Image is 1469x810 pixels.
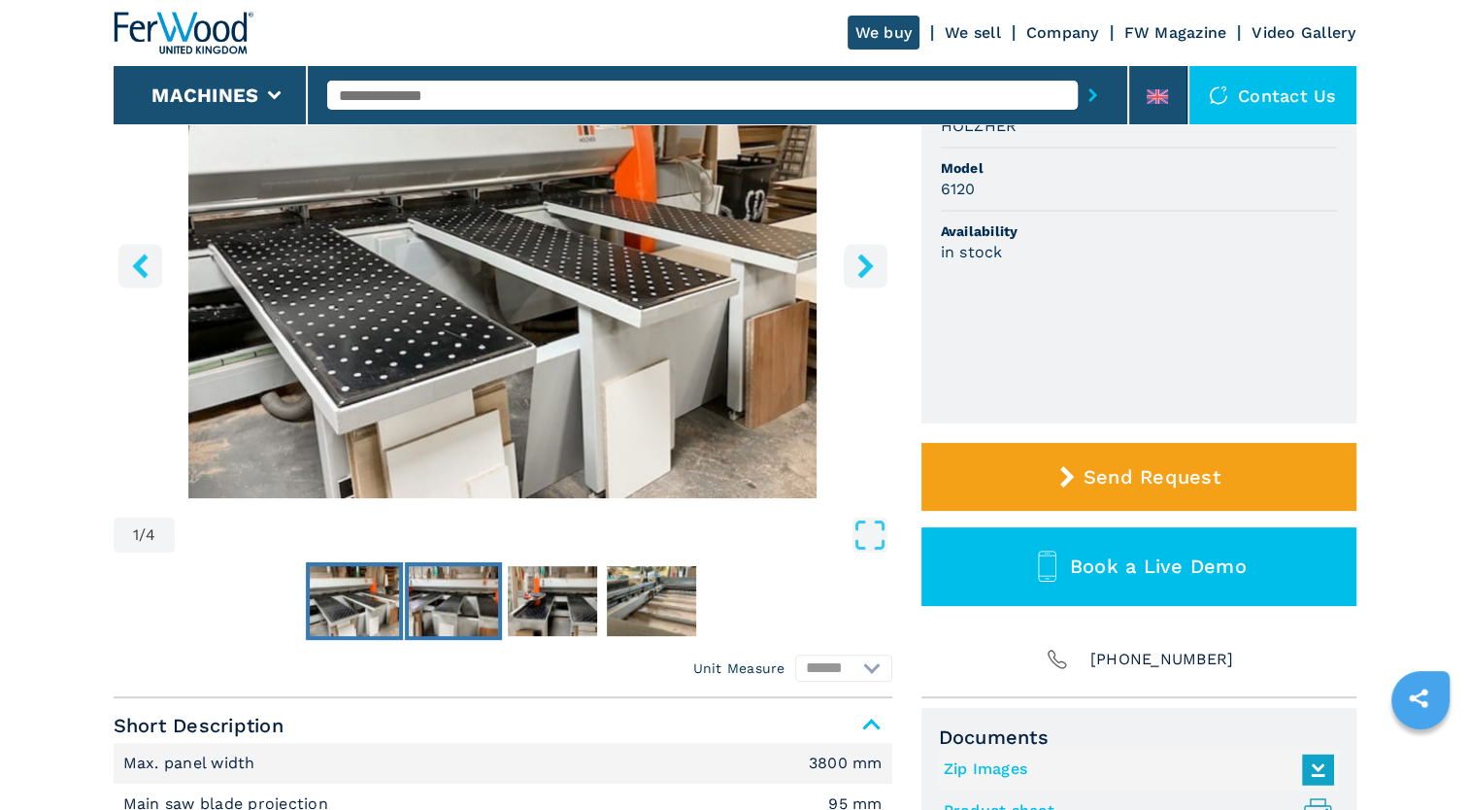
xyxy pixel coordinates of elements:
span: 1 [133,527,139,543]
span: Book a Live Demo [1070,555,1247,578]
h3: HOLZHER [941,115,1018,137]
button: Open Fullscreen [180,518,886,553]
a: We buy [848,16,920,50]
a: Company [1026,23,1099,42]
img: Contact us [1209,85,1228,105]
img: Front Loading Beam Panel Saws HOLZHER 6120 [114,27,892,498]
div: Go to Slide 1 [114,27,892,498]
img: Phone [1044,646,1071,673]
img: Ferwood [114,12,253,54]
span: Documents [939,726,1339,749]
a: FW Magazine [1124,23,1227,42]
span: Model [941,158,1337,178]
a: sharethis [1394,674,1443,723]
img: bea1ac9a5a5299313c5ecdb00f77368d [409,566,498,636]
a: We sell [945,23,1001,42]
nav: Thumbnail Navigation [114,562,892,640]
span: Availability [941,221,1337,241]
a: Zip Images [944,754,1324,786]
span: Short Description [114,708,892,743]
button: Go to Slide 3 [504,562,601,640]
img: 316fe341933ca71ee3743152f840b251 [508,566,597,636]
em: 3800 mm [809,756,883,771]
button: Send Request [921,443,1356,511]
h3: in stock [941,241,1003,263]
button: Go to Slide 4 [603,562,700,640]
div: Contact us [1189,66,1356,124]
span: / [139,527,146,543]
span: Send Request [1084,465,1220,489]
img: 95c7ea4c4eff18fee789cb15b6e59846 [607,566,696,636]
p: Max. panel width [123,753,260,774]
a: Video Gallery [1252,23,1355,42]
button: Go to Slide 2 [405,562,502,640]
span: 4 [146,527,155,543]
em: Unit Measure [693,658,785,678]
span: [PHONE_NUMBER] [1090,646,1234,673]
button: left-button [118,244,162,287]
button: submit-button [1078,73,1108,118]
button: Go to Slide 1 [306,562,403,640]
iframe: Chat [1386,723,1454,795]
button: Book a Live Demo [921,527,1356,606]
h3: 6120 [941,178,976,200]
button: right-button [844,244,887,287]
button: Machines [151,84,258,107]
img: b737f9cae259e6cedb71e2991033afcb [310,566,399,636]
